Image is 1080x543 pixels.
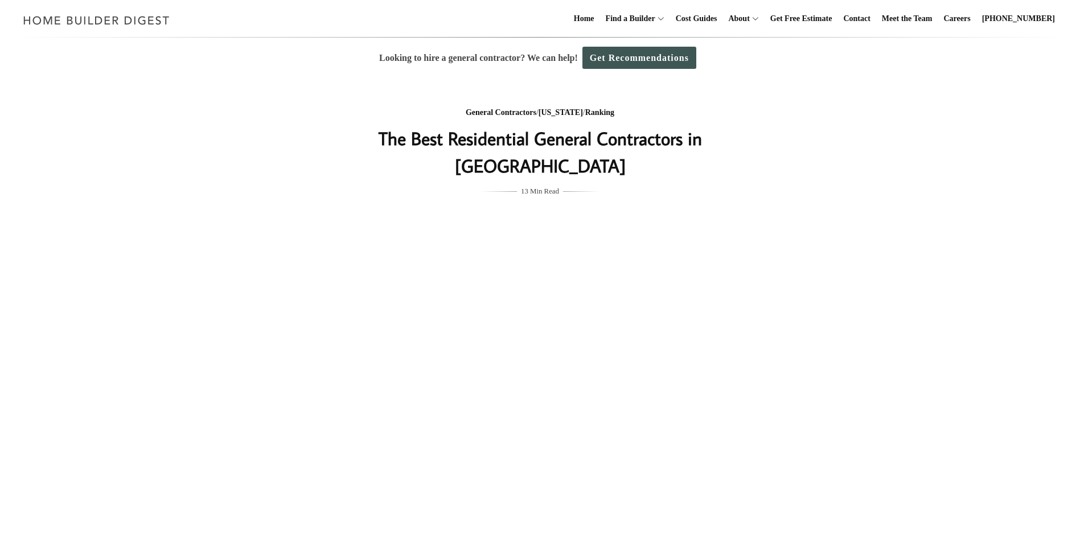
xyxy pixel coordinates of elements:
a: Cost Guides [671,1,722,37]
a: About [724,1,749,37]
a: Get Recommendations [582,47,696,69]
a: Contact [839,1,874,37]
span: 13 Min Read [521,185,559,198]
a: Home [569,1,599,37]
a: Meet the Team [877,1,937,37]
h1: The Best Residential General Contractors in [GEOGRAPHIC_DATA] [313,125,767,179]
a: General Contractors [466,108,536,117]
a: Careers [939,1,975,37]
a: [PHONE_NUMBER] [978,1,1060,37]
img: Home Builder Digest [18,9,175,31]
a: Ranking [585,108,614,117]
a: Get Free Estimate [766,1,837,37]
a: Find a Builder [601,1,655,37]
div: / / [313,106,767,120]
a: [US_STATE] [539,108,583,117]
